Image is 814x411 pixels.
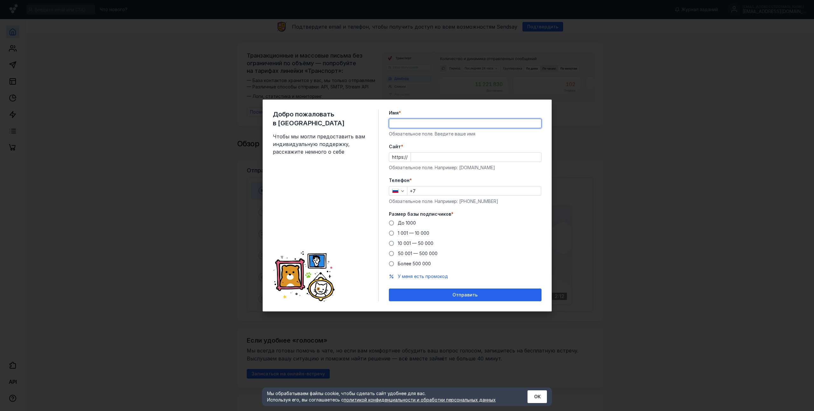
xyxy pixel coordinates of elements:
[452,292,478,298] span: Отправить
[389,143,401,150] span: Cайт
[389,164,542,171] div: Обязательное поле. Например: [DOMAIN_NAME]
[267,390,512,403] div: Мы обрабатываем файлы cookie, чтобы сделать сайт удобнее для вас. Используя его, вы соглашаетесь c
[398,220,416,226] span: До 1000
[389,211,451,217] span: Размер базы подписчиков
[398,261,431,266] span: Более 500 000
[398,251,438,256] span: 50 001 — 500 000
[389,198,542,205] div: Обязательное поле. Например: [PHONE_NUMBER]
[389,131,542,137] div: Обязательное поле. Введите ваше имя
[398,240,433,246] span: 10 001 — 50 000
[389,110,399,116] span: Имя
[273,110,368,128] span: Добро пожаловать в [GEOGRAPHIC_DATA]
[398,230,429,236] span: 1 001 — 10 000
[398,273,448,280] button: У меня есть промокод
[273,133,368,156] span: Чтобы мы могли предоставить вам индивидуальную поддержку, расскажите немного о себе
[344,397,496,402] a: политикой конфиденциальности и обработки персональных данных
[389,177,410,184] span: Телефон
[389,289,542,301] button: Отправить
[398,274,448,279] span: У меня есть промокод
[528,390,547,403] button: ОК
